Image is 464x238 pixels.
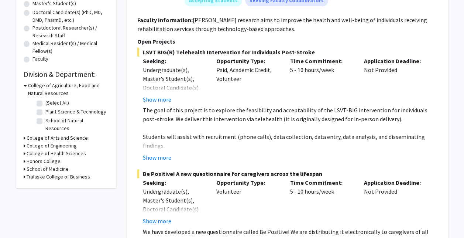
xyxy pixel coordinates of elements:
p: Opportunity Type: [216,178,279,187]
p: Seeking: [143,57,206,65]
label: Plant Science & Technology [45,108,106,116]
p: The goal of this project is to explore the feasibility and acceptability of the LSVT-BIG interven... [143,106,438,123]
div: 5 - 10 hours/week [285,178,358,225]
h2: Division & Department: [24,70,109,79]
div: Undergraduate(s), Master's Student(s), Doctoral Candidate(s) (PhD, MD, DMD, PharmD, etc.), Postdo... [143,65,206,136]
div: Not Provided [358,178,432,225]
label: Medical Resident(s) / Medical Fellow(s) [32,40,109,55]
p: Open Projects [137,37,438,46]
p: Seeking: [143,178,206,187]
label: Postdoctoral Researcher(s) / Research Staff [32,24,109,40]
p: Application Deadline: [364,57,427,65]
span: LSVT BIG(R) Telehealth Intervention for Individuals Post-Stroke [137,48,438,57]
button: Show more [143,153,171,162]
label: School of Natural Resources [45,117,107,132]
p: Opportunity Type: [216,57,279,65]
b: Faculty Information: [137,16,193,24]
div: 5 - 10 hours/week [285,57,358,104]
p: Students will assist with recruitment (phone calls), data collection, data entry, data analysis, ... [143,132,438,150]
h3: College of Health Sciences [27,150,86,157]
h3: Trulaske College of Business [27,173,90,181]
fg-read-more: [PERSON_NAME] research aims to improve the health and well-being of individuals receiving rehabil... [137,16,427,33]
h3: College of Agriculture, Food and Natural Resources [28,82,109,97]
h3: College of Arts and Science [27,134,88,142]
button: Show more [143,217,171,225]
p: Application Deadline: [364,178,427,187]
h3: Honors College [27,157,61,165]
div: Paid, Academic Credit, Volunteer [211,57,285,104]
p: Time Commitment: [290,57,353,65]
div: Not Provided [358,57,432,104]
div: Volunteer [211,178,285,225]
label: (Select All) [45,99,69,107]
label: Faculty [32,55,48,63]
label: Doctoral Candidate(s) (PhD, MD, DMD, PharmD, etc.) [32,8,109,24]
h3: College of Engineering [27,142,77,150]
iframe: Chat [6,205,31,232]
button: Show more [143,95,171,104]
span: Be Positive! A new questionnaire for caregivers across the lifespan [137,169,438,178]
p: Time Commitment: [290,178,353,187]
h3: School of Medicine [27,165,69,173]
